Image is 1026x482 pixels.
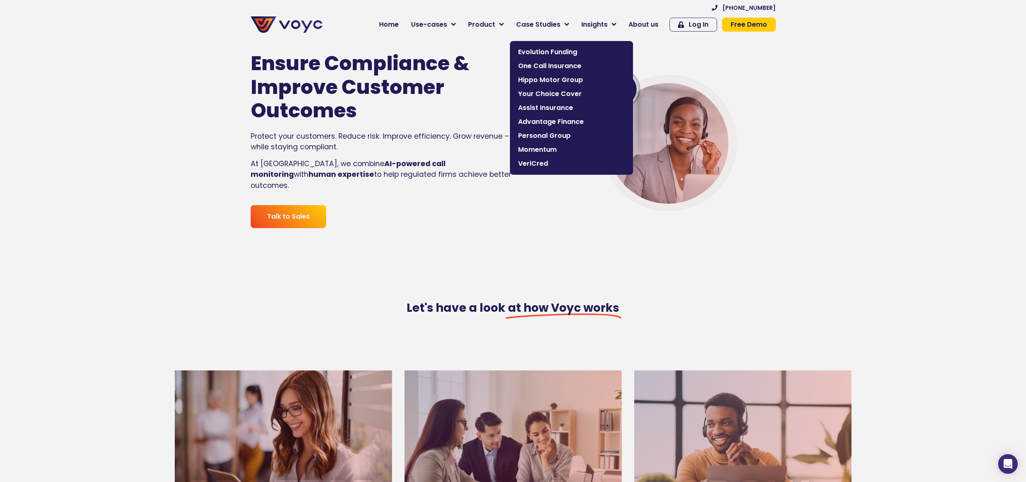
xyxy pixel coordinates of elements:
a: [PHONE_NUMBER] [712,5,776,11]
span: Momentum [518,145,625,155]
a: Free Demo [722,18,776,32]
span: Advantage Finance [518,117,625,127]
span: at how Voyc works [508,301,619,315]
a: Case Studies [510,16,575,33]
a: Hippo Motor Group [514,73,629,87]
span: Insights [581,20,608,30]
span: Your Choice Cover [518,89,625,99]
span: Product [468,20,495,30]
a: VeriCred [514,157,629,171]
a: Momentum [514,143,629,157]
span: Home [379,20,399,30]
a: Personal Group [514,129,629,143]
strong: AI-powered call monitoring [251,159,446,179]
a: About us [622,16,665,33]
strong: human expertise [308,169,374,179]
a: Evolution Funding [514,45,629,59]
a: Home [373,16,405,33]
a: Insights [575,16,622,33]
span: Let's have a look [407,300,505,316]
span: Hippo Motor Group [518,75,625,85]
span: Evolution Funding [518,47,625,57]
a: Advantage Finance [514,115,629,129]
span: VeriCred [518,159,625,169]
span: One Call Insurance [518,61,625,71]
span: [PHONE_NUMBER] [722,5,776,11]
a: Use-cases [405,16,462,33]
a: One Call Insurance [514,59,629,73]
p: At [GEOGRAPHIC_DATA], we combine with to help regulated firms achieve better outcomes. [251,158,531,191]
span: Log In [689,21,708,28]
span: Talk to Sales [267,212,310,222]
h1: Ensure Compliance & Improve Customer Outcomes [251,52,507,123]
span: Free Demo [731,21,767,28]
img: voyc-full-logo [251,16,322,33]
a: Product [462,16,510,33]
span: Use-cases [411,20,447,30]
div: Open Intercom Messenger [998,454,1018,474]
span: Assist Insurance [518,103,625,113]
p: Protect your customers. Reduce risk. Improve efficiency. Grow revenue – all while staying compliant. [251,131,531,153]
a: Your Choice Cover [514,87,629,101]
span: Case Studies [516,20,560,30]
span: About us [628,20,658,30]
span: Personal Group [518,131,625,141]
a: Assist Insurance [514,101,629,115]
a: Log In [670,18,717,32]
a: Talk to Sales [251,205,326,228]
